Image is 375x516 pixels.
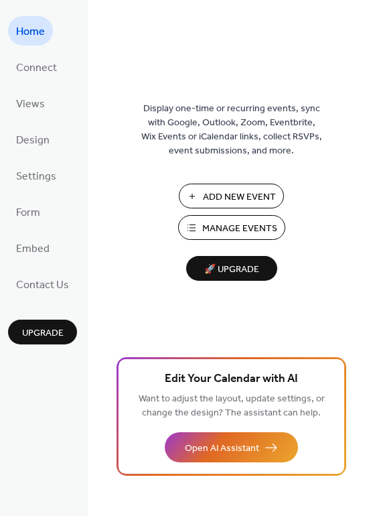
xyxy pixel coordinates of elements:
button: Open AI Assistant [165,432,298,462]
a: Settings [8,161,64,190]
span: Open AI Assistant [185,442,259,456]
span: Manage Events [202,222,277,236]
span: Upgrade [22,326,64,340]
a: Contact Us [8,269,77,299]
span: Contact Us [16,275,69,296]
button: Manage Events [178,215,285,240]
button: Add New Event [179,184,284,208]
span: Embed [16,239,50,260]
a: Design [8,125,58,154]
span: Want to adjust the layout, update settings, or change the design? The assistant can help. [139,390,325,422]
button: 🚀 Upgrade [186,256,277,281]
a: Views [8,88,53,118]
span: Display one-time or recurring events, sync with Google, Outlook, Zoom, Eventbrite, Wix Events or ... [141,102,322,158]
a: Embed [8,233,58,263]
span: 🚀 Upgrade [194,261,269,279]
a: Home [8,16,53,46]
span: Connect [16,58,57,79]
span: Add New Event [203,190,276,204]
span: Edit Your Calendar with AI [165,370,298,389]
span: Home [16,21,45,43]
a: Connect [8,52,65,82]
a: Form [8,197,48,227]
span: Settings [16,166,56,188]
span: Views [16,94,45,115]
span: Form [16,202,40,224]
span: Design [16,130,50,151]
button: Upgrade [8,320,77,344]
